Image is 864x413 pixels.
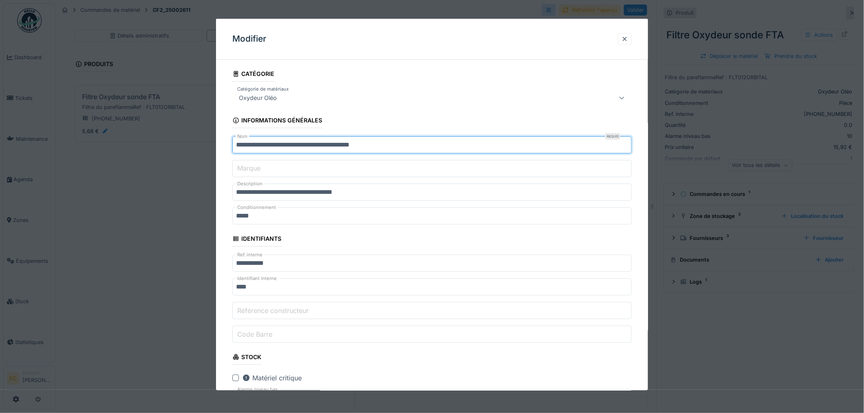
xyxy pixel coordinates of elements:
label: Référence constructeur [236,305,310,315]
label: Conditionnement [236,204,278,211]
label: Ref. interne [236,251,264,258]
label: Alarme niveau bas [236,386,279,393]
label: Catégorie de matériaux [236,86,290,93]
div: Matériel critique [242,373,302,383]
div: Identifiants [232,233,281,246]
label: Code Barre [236,329,274,339]
div: Requis [605,133,620,140]
label: Identifiant interne [236,275,278,282]
div: Oxydeur Oléo [236,93,280,103]
div: Stock [232,351,261,365]
label: Description [236,180,264,187]
div: Informations générales [232,114,322,128]
h3: Modifier [232,34,266,44]
div: Catégorie [232,68,274,82]
label: Nom [236,133,249,140]
label: Marque [236,163,262,173]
